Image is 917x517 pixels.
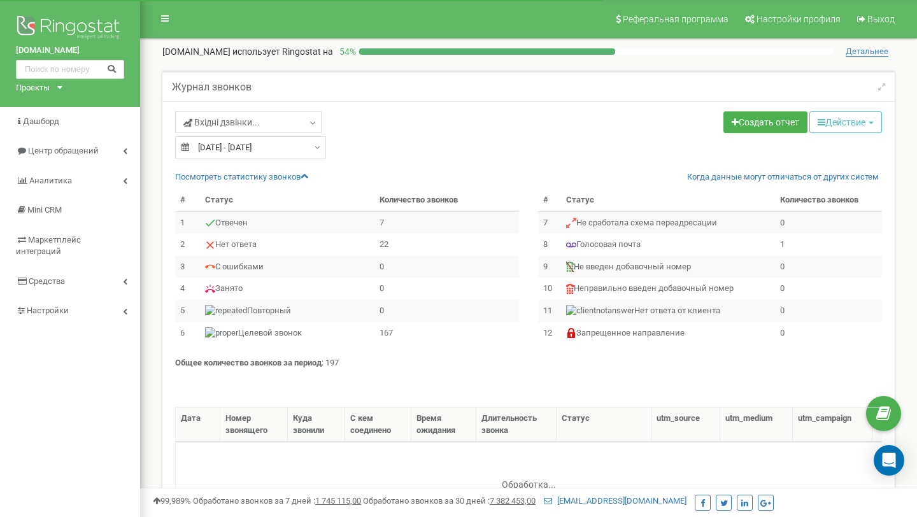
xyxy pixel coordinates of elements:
[153,496,191,506] span: 99,989%
[538,234,561,256] td: 8
[775,211,882,234] td: 0
[374,278,519,300] td: 0
[175,172,309,181] a: Посмотреть cтатистику звонков
[175,211,200,234] td: 1
[867,14,895,24] span: Выход
[687,171,879,183] a: Когда данные могут отличаться от других систем
[566,262,574,272] img: Не введен добавочный номер
[775,300,882,322] td: 0
[175,111,322,133] a: Вхідні дзвінки...
[205,284,215,294] img: Занято
[232,46,333,57] span: использует Ringostat на
[29,176,72,185] span: Аналитика
[183,116,260,129] span: Вхідні дзвінки...
[793,407,872,442] th: utm_campaign
[561,189,775,211] th: Статус
[175,358,322,367] strong: Общее количество звонков за период
[27,306,69,315] span: Настройки
[374,300,519,322] td: 0
[29,276,65,286] span: Средства
[538,211,561,234] td: 7
[172,81,252,93] h5: Журнал звонков
[775,234,882,256] td: 1
[449,469,608,488] div: Обработка...
[566,305,634,317] img: Нет ответа от клиента
[538,300,561,322] td: 11
[162,45,333,58] p: [DOMAIN_NAME]
[16,60,124,79] input: Поиск по номеру
[363,496,536,506] span: Обработано звонков за 30 дней :
[205,218,215,228] img: Отвечен
[775,256,882,278] td: 0
[200,278,374,300] td: Занято
[476,407,557,442] th: Длительность звонка
[651,407,720,442] th: utm_source
[874,445,904,476] div: Open Intercom Messenger
[16,82,50,94] div: Проекты
[544,496,686,506] a: [EMAIL_ADDRESS][DOMAIN_NAME]
[200,256,374,278] td: С ошибками
[200,300,374,322] td: Повторный
[557,407,651,442] th: Статус
[28,146,99,155] span: Центр обращений
[205,327,238,339] img: Целевой звонок
[193,496,361,506] span: Обработано звонков за 7 дней :
[200,189,374,211] th: Статус
[538,189,561,211] th: #
[175,300,200,322] td: 5
[566,218,576,228] img: Не сработала схема переадресации
[175,278,200,300] td: 4
[723,111,807,133] a: Создать отчет
[175,322,200,344] td: 6
[220,407,288,442] th: Номер звонящего
[315,496,361,506] u: 1 745 115,00
[566,240,576,250] img: Голосовая почта
[23,117,59,126] span: Дашборд
[757,14,841,24] span: Настройки профиля
[561,211,775,234] td: Не сработала схема переадресации
[775,278,882,300] td: 0
[16,45,124,57] a: [DOMAIN_NAME]
[775,322,882,344] td: 0
[538,256,561,278] td: 9
[561,278,775,300] td: Неправильно введен добавочный номер
[775,189,882,211] th: Количество звонков
[205,262,215,272] img: С ошибками
[566,284,574,294] img: Неправильно введен добавочный номер
[16,235,81,257] span: Маркетплейс интеграций
[374,256,519,278] td: 0
[490,496,536,506] u: 7 382 453,00
[809,111,882,133] button: Действие
[200,211,374,234] td: Отвечен
[538,278,561,300] td: 10
[16,13,124,45] img: Ringostat logo
[205,240,215,250] img: Нет ответа
[846,46,888,57] span: Детальнее
[200,234,374,256] td: Нет ответа
[561,300,775,322] td: Нет ответа от клиента
[175,256,200,278] td: 3
[374,234,519,256] td: 22
[175,357,882,369] p: : 197
[374,189,519,211] th: Количество звонков
[374,322,519,344] td: 167
[374,211,519,234] td: 7
[200,322,374,344] td: Целевой звонок
[623,14,729,24] span: Реферальная программа
[538,322,561,344] td: 12
[561,256,775,278] td: Не введен добавочный номер
[561,322,775,344] td: Запрещенное направление
[175,234,200,256] td: 2
[333,45,359,58] p: 54 %
[27,205,62,215] span: Mini CRM
[566,328,576,338] img: Запрещенное направление
[288,407,345,442] th: Куда звонили
[720,407,793,442] th: utm_medium
[176,407,220,442] th: Дата
[561,234,775,256] td: Голосовая почта
[345,407,412,442] th: С кем соединено
[205,305,247,317] img: Повторный
[411,407,476,442] th: Время ожидания
[175,189,200,211] th: #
